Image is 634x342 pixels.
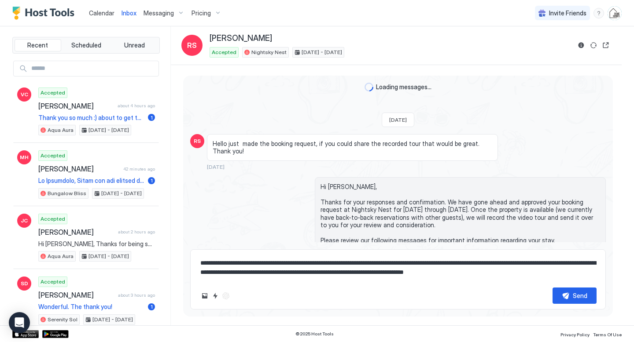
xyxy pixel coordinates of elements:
[21,217,28,225] span: JC
[593,8,604,18] div: menu
[251,48,287,56] span: Nightsky Nest
[21,91,28,98] span: VC
[71,41,101,49] span: Scheduled
[187,40,197,51] span: RS
[122,9,136,17] span: Inbox
[88,126,129,134] span: [DATE] - [DATE]
[12,330,39,338] a: App Store
[192,9,211,17] span: Pricing
[38,303,144,311] span: Wonderful. The thank you!
[38,291,114,299] span: [PERSON_NAME]
[124,41,145,49] span: Unread
[15,39,61,51] button: Recent
[41,152,65,160] span: Accepted
[48,316,77,324] span: Serenity Sol
[27,41,48,49] span: Recent
[89,9,114,17] span: Calendar
[608,6,622,20] div: User profile
[89,8,114,18] a: Calendar
[321,183,600,260] span: Hi [PERSON_NAME], Thanks for your responses and confirmation. We have gone ahead and approved you...
[601,40,611,51] button: Open reservation
[48,252,74,260] span: Aqua Aura
[573,291,587,300] div: Send
[63,39,110,51] button: Scheduled
[576,40,586,51] button: Reservation information
[12,37,160,54] div: tab-group
[553,287,597,304] button: Send
[20,153,29,161] span: MH
[38,240,155,248] span: Hi [PERSON_NAME], Thanks for being such a great guest and taking good care of our home. We gladly...
[48,126,74,134] span: Aqua Aura
[549,9,586,17] span: Invite Friends
[144,9,174,17] span: Messaging
[38,114,144,122] span: Thank you so much :) about to get there 9 mins away
[118,103,155,109] span: about 4 hours ago
[151,114,153,121] span: 1
[41,278,65,286] span: Accepted
[207,164,225,170] span: [DATE]
[151,303,153,310] span: 1
[38,102,114,110] span: [PERSON_NAME]
[212,48,236,56] span: Accepted
[151,177,153,184] span: 1
[38,164,120,173] span: [PERSON_NAME]
[213,140,492,155] span: Hello just made the booking request, if you could share the recorded tour that would be great. Th...
[118,292,155,298] span: about 3 hours ago
[41,89,65,97] span: Accepted
[41,215,65,223] span: Accepted
[194,137,201,145] span: RS
[593,332,622,337] span: Terms Of Use
[365,83,373,91] div: loading
[38,177,144,185] span: Lo Ipsumdolo, Sitam con adi elitsed d 5 eiusm temp inc 5 utlabo et Dolorema Aliqu enim adminimv, ...
[21,280,28,287] span: SD
[389,116,407,123] span: [DATE]
[302,48,342,56] span: [DATE] - [DATE]
[38,228,114,236] span: [PERSON_NAME]
[588,40,599,51] button: Sync reservation
[122,8,136,18] a: Inbox
[210,33,272,44] span: [PERSON_NAME]
[88,252,129,260] span: [DATE] - [DATE]
[92,316,133,324] span: [DATE] - [DATE]
[101,189,142,197] span: [DATE] - [DATE]
[593,329,622,338] a: Terms Of Use
[28,61,158,76] input: Input Field
[123,166,155,172] span: 42 minutes ago
[48,189,86,197] span: Bungalow Bliss
[376,83,431,91] span: Loading messages...
[111,39,158,51] button: Unread
[9,312,30,333] div: Open Intercom Messenger
[560,332,590,337] span: Privacy Policy
[560,329,590,338] a: Privacy Policy
[42,330,69,338] a: Google Play Store
[295,331,334,337] span: © 2025 Host Tools
[12,7,78,20] a: Host Tools Logo
[118,229,155,235] span: about 2 hours ago
[199,291,210,301] button: Upload image
[210,291,221,301] button: Quick reply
